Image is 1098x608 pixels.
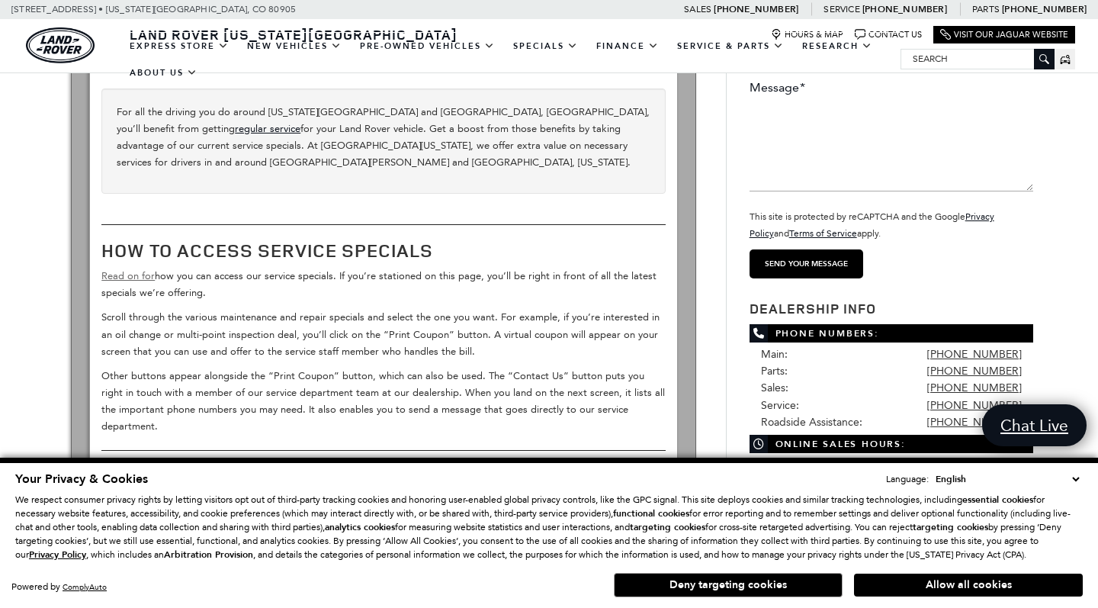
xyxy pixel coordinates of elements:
[901,50,1054,68] input: Search
[771,29,843,40] a: Hours & Map
[235,123,300,134] a: regular service
[927,381,1022,394] a: [PHONE_NUMBER]
[750,324,1033,343] span: Phone Numbers:
[793,33,881,60] a: Research
[761,365,788,378] span: Parts:
[927,416,1022,429] a: [PHONE_NUMBER]
[130,25,457,43] span: Land Rover [US_STATE][GEOGRAPHIC_DATA]
[29,548,86,561] u: Privacy Policy
[117,104,650,171] p: For all the driving you do around [US_STATE][GEOGRAPHIC_DATA] and [GEOGRAPHIC_DATA], [GEOGRAPHIC_...
[714,3,798,15] a: [PHONE_NUMBER]
[761,399,799,412] span: Service:
[761,348,788,361] span: Main:
[913,521,988,533] strong: targeting cookies
[26,27,95,63] a: land-rover
[1002,3,1087,15] a: [PHONE_NUMBER]
[750,211,994,239] small: This site is protected by reCAPTCHA and the Google and apply.
[11,4,296,14] a: [STREET_ADDRESS] • [US_STATE][GEOGRAPHIC_DATA], CO 80905
[962,494,1033,506] strong: essential cookies
[855,29,922,40] a: Contact Us
[761,416,862,429] span: Roadside Assistance:
[101,268,666,301] p: how you can access our service specials. If you’re stationed on this page, you’ll be right in fro...
[929,457,1022,474] span: 8:00 AM - 6:00 PM
[101,270,155,281] a: Read on for
[15,493,1083,561] p: We respect consumer privacy rights by letting visitors opt out of third-party tracking cookies an...
[63,582,107,592] a: ComplyAuto
[238,33,351,60] a: New Vehicles
[750,79,805,96] label: Message
[862,3,947,15] a: [PHONE_NUMBER]
[504,33,587,60] a: Specials
[325,521,395,533] strong: analytics cookies
[15,471,148,487] span: Your Privacy & Cookies
[630,521,705,533] strong: targeting cookies
[164,548,253,561] strong: Arbitration Provision
[101,238,433,262] strong: How to Access Service Specials
[587,33,668,60] a: Finance
[789,228,857,239] a: Terms of Service
[927,365,1022,378] a: [PHONE_NUMBER]
[886,474,929,484] div: Language:
[927,348,1022,361] a: [PHONE_NUMBER]
[613,507,689,520] strong: functional cookies
[101,309,666,359] p: Scroll through the various maintenance and repair specials and select the one you want. For examp...
[684,4,711,14] span: Sales
[750,435,1033,453] span: Online Sales Hours:
[120,60,207,86] a: About Us
[750,301,1033,317] h3: Dealership Info
[26,27,95,63] img: Land Rover
[982,404,1087,446] a: Chat Live
[120,33,238,60] a: EXPRESS STORE
[120,33,901,86] nav: Main Navigation
[29,549,86,560] a: Privacy Policy
[823,4,859,14] span: Service
[750,249,863,278] input: Send your message
[854,574,1083,597] button: Allow all cookies
[927,399,1022,412] a: [PHONE_NUMBER]
[614,573,843,597] button: Deny targeting cookies
[932,471,1083,487] select: Language Select
[351,33,504,60] a: Pre-Owned Vehicles
[11,582,107,592] div: Powered by
[993,415,1076,436] span: Chat Live
[668,33,793,60] a: Service & Parts
[761,381,788,394] span: Sales:
[972,4,1000,14] span: Parts
[120,25,467,43] a: Land Rover [US_STATE][GEOGRAPHIC_DATA]
[101,368,666,435] p: Other buttons appear alongside the “Print Coupon” button, which can also be used. The “Contact Us...
[940,29,1068,40] a: Visit Our Jaguar Website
